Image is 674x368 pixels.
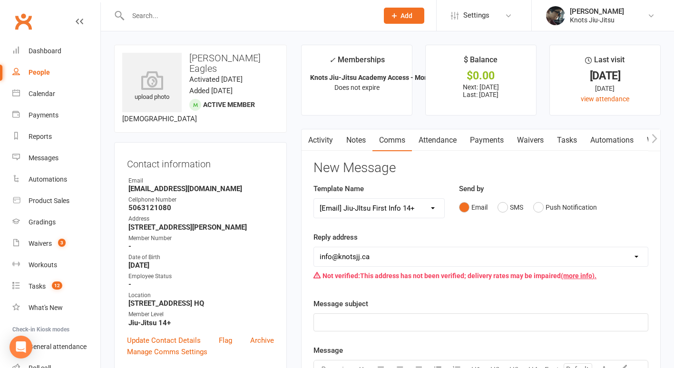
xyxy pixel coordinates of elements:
a: Automations [584,129,640,151]
div: Address [128,214,274,223]
div: General attendance [29,343,87,350]
label: Message subject [313,298,368,310]
a: Automations [12,169,100,190]
button: SMS [498,198,523,216]
div: Member Level [128,310,274,319]
div: What's New [29,304,63,311]
a: Activity [302,129,340,151]
div: Payments [29,111,59,119]
div: Workouts [29,261,57,269]
a: Calendar [12,83,100,105]
a: view attendance [581,95,629,103]
strong: - [128,280,274,289]
div: People [29,68,50,76]
span: [DEMOGRAPHIC_DATA] [122,115,197,123]
a: (more info). [561,272,596,280]
span: 12 [52,281,62,290]
strong: 5063121080 [128,203,274,212]
div: Employee Status [128,272,274,281]
strong: [DATE] [128,261,274,270]
a: Comms [372,129,412,151]
input: Search... [125,9,371,22]
div: $0.00 [434,71,527,81]
strong: [STREET_ADDRESS] HQ [128,299,274,308]
div: Location [128,291,274,300]
a: Flag [219,335,232,346]
div: Messages [29,154,59,162]
a: Tasks 12 [12,276,100,297]
a: Notes [340,129,372,151]
div: Gradings [29,218,56,226]
img: thumb_image1614103803.png [546,6,565,25]
div: Knots Jiu-Jitsu [570,16,624,24]
a: Waivers 3 [12,233,100,254]
a: What's New [12,297,100,319]
label: Template Name [313,183,364,194]
strong: - [128,242,274,251]
a: General attendance kiosk mode [12,336,100,358]
a: People [12,62,100,83]
div: [PERSON_NAME] [570,7,624,16]
div: Member Number [128,234,274,243]
div: [DATE] [558,83,652,94]
div: Calendar [29,90,55,97]
strong: Jiu-Jitsu 14+ [128,319,274,327]
label: Send by [459,183,484,194]
div: [DATE] [558,71,652,81]
a: Payments [463,129,510,151]
a: Manage Comms Settings [127,346,207,358]
a: Attendance [412,129,463,151]
span: Settings [463,5,489,26]
div: Email [128,176,274,185]
a: Payments [12,105,100,126]
label: Reply address [313,232,358,243]
strong: [EMAIL_ADDRESS][DOMAIN_NAME] [128,184,274,193]
div: Open Intercom Messenger [10,336,32,358]
div: $ Balance [464,54,498,71]
div: Product Sales [29,197,69,204]
a: Tasks [550,129,584,151]
a: Gradings [12,212,100,233]
span: 3 [58,239,66,247]
a: Workouts [12,254,100,276]
div: Cellphone Number [128,195,274,204]
div: Waivers [29,240,52,247]
a: Archive [250,335,274,346]
div: Reports [29,133,52,140]
a: Clubworx [11,10,35,33]
h3: [PERSON_NAME] Eagles [122,53,279,74]
p: Next: [DATE] Last: [DATE] [434,83,527,98]
button: Add [384,8,424,24]
div: Last visit [585,54,625,71]
span: Does not expire [334,84,380,91]
div: upload photo [122,71,182,102]
a: Waivers [510,129,550,151]
strong: Knots Jiu-Jitsu Academy Access - Monthly P... [310,74,449,81]
h3: New Message [313,161,648,175]
button: Push Notification [533,198,597,216]
span: Add [400,12,412,19]
div: Memberships [329,54,385,71]
a: Dashboard [12,40,100,62]
div: Automations [29,175,67,183]
time: Added [DATE] [189,87,233,95]
strong: [STREET_ADDRESS][PERSON_NAME] [128,223,274,232]
div: Date of Birth [128,253,274,262]
a: Product Sales [12,190,100,212]
div: Dashboard [29,47,61,55]
time: Activated [DATE] [189,75,243,84]
h3: Contact information [127,155,274,169]
a: Reports [12,126,100,147]
strong: Not verified: [322,272,360,280]
div: This address has not been verified; delivery rates may be impaired [313,267,648,285]
span: Active member [203,101,255,108]
button: Email [459,198,488,216]
a: Messages [12,147,100,169]
i: ✓ [329,56,335,65]
label: Message [313,345,343,356]
a: Update Contact Details [127,335,201,346]
div: Tasks [29,282,46,290]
